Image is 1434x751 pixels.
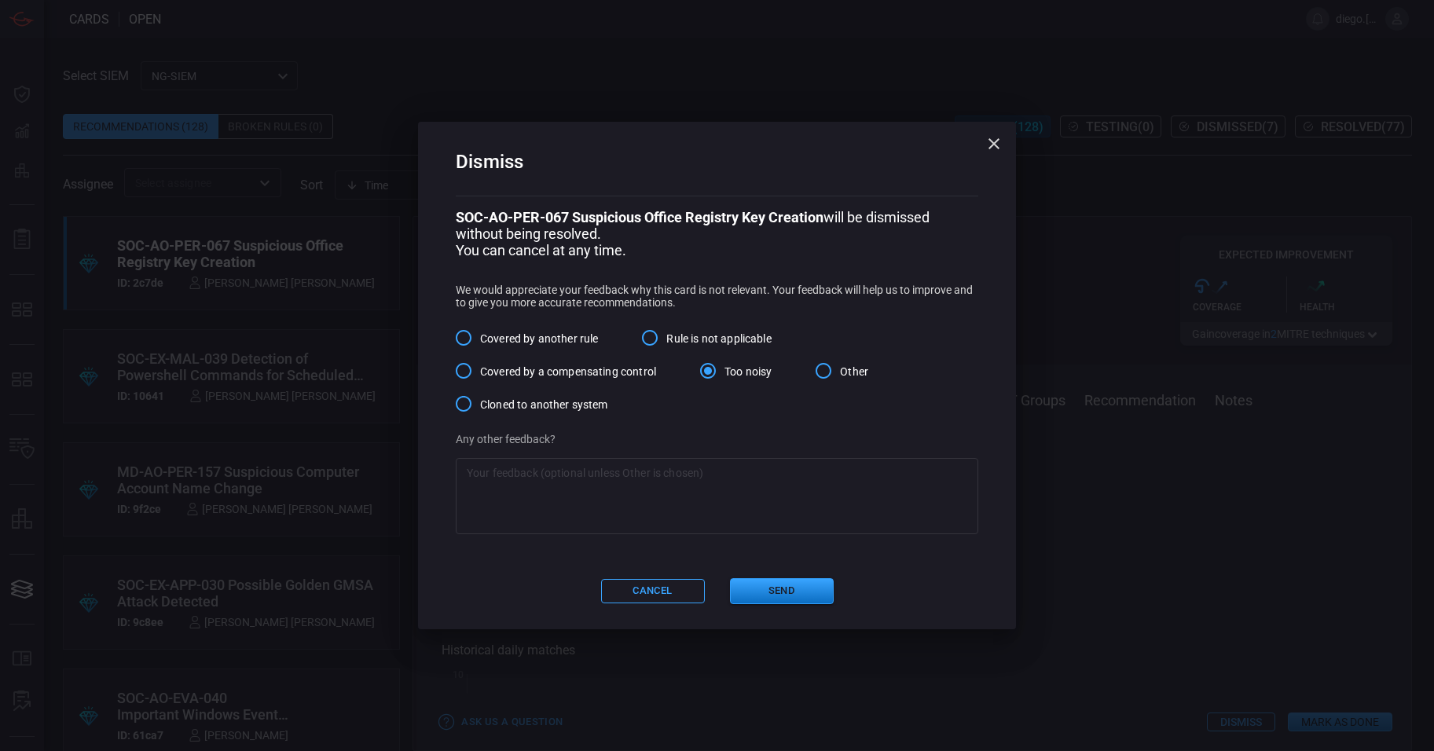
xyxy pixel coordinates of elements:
[456,147,978,196] h2: Dismiss
[456,209,823,225] b: SOC-AO-PER-067 Suspicious Office Registry Key Creation
[724,364,772,380] span: Too noisy
[730,578,834,604] button: Send
[456,242,978,258] p: You can cancel at any time.
[456,209,978,242] p: will be dismissed without being resolved.
[840,364,868,380] span: Other
[456,284,978,309] p: We would appreciate your feedback why this card is not relevant. Your feedback will help us to im...
[480,397,608,413] span: Cloned to another system
[666,331,771,347] span: Rule is not applicable
[480,364,656,380] span: Covered by a compensating control
[601,579,705,603] button: Cancel
[480,331,598,347] span: Covered by another rule
[456,433,978,445] p: Any other feedback?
